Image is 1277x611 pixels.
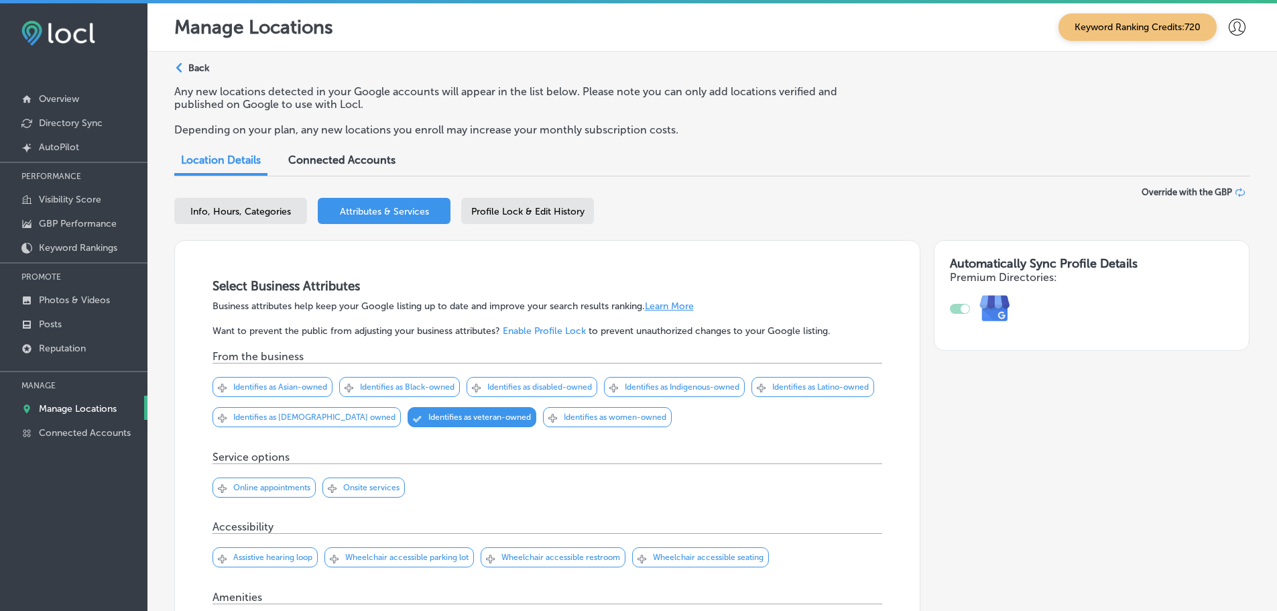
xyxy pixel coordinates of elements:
[39,427,131,439] p: Connected Accounts
[212,591,262,604] p: Amenities
[39,242,117,254] p: Keyword Rankings
[212,451,290,463] p: Service options
[190,206,291,217] span: Info, Hours, Categories
[360,382,454,392] p: Identifies as Black-owned
[39,403,117,414] p: Manage Locations
[39,117,103,129] p: Directory Sync
[471,206,585,217] span: Profile Lock & Edit History
[174,16,333,38] p: Manage Locations
[39,319,62,330] p: Posts
[501,553,620,562] p: Wheelchair accessible restroom
[970,284,1020,334] img: e7ababfa220611ac49bdb491a11684a6.png
[39,343,86,354] p: Reputation
[645,300,694,312] a: Learn More
[39,218,117,229] p: GBP Performance
[212,350,304,363] p: From the business
[503,325,586,337] a: Enable Profile Lock
[345,553,469,562] p: Wheelchair accessible parking lot
[39,93,79,105] p: Overview
[428,412,531,422] p: Identifies as veteran-owned
[212,325,883,337] p: Want to prevent the public from adjusting your business attributes? to prevent unauthorized chang...
[625,382,739,392] p: Identifies as Indigenous-owned
[39,194,101,205] p: Visibility Score
[212,300,883,312] p: Business attributes help keep your Google listing up to date and improve your search results rank...
[174,85,873,111] p: Any new locations detected in your Google accounts will appear in the list below. Please note you...
[188,62,209,74] p: Back
[39,142,79,153] p: AutoPilot
[181,154,261,166] span: Location Details
[950,271,1233,284] h4: Premium Directories:
[1142,187,1232,197] span: Override with the GBP
[39,294,110,306] p: Photos & Videos
[343,483,400,492] p: Onsite services
[340,206,429,217] span: Attributes & Services
[487,382,592,392] p: Identifies as disabled-owned
[233,382,327,392] p: Identifies as Asian-owned
[233,553,312,562] p: Assistive hearing loop
[212,278,883,294] h3: Select Business Attributes
[212,520,273,533] p: Accessibility
[233,412,396,422] p: Identifies as [DEMOGRAPHIC_DATA] owned
[1058,13,1217,41] span: Keyword Ranking Credits: 720
[288,154,396,166] span: Connected Accounts
[950,256,1233,271] h3: Automatically Sync Profile Details
[564,412,666,422] p: Identifies as women-owned
[21,21,95,46] img: fda3e92497d09a02dc62c9cd864e3231.png
[233,483,310,492] p: Online appointments
[653,553,764,562] p: Wheelchair accessible seating
[772,382,869,392] p: Identifies as Latino-owned
[174,123,873,136] p: Depending on your plan, any new locations you enroll may increase your monthly subscription costs.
